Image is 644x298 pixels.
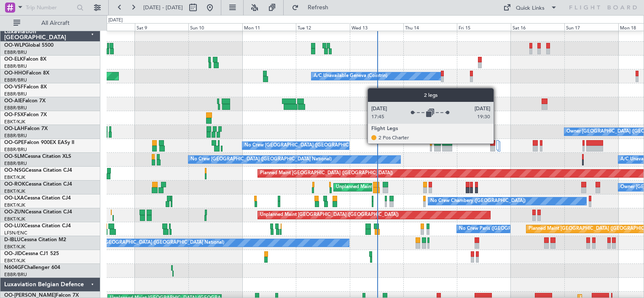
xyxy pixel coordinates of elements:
a: OO-ROKCessna Citation CJ4 [4,182,72,187]
a: OO-ELKFalcon 8X [4,57,46,62]
a: LFSN/ENC [4,230,27,236]
span: OO-AIE [4,98,22,104]
a: OO-AIEFalcon 7X [4,98,46,104]
a: OO-LAHFalcon 7X [4,126,48,131]
div: No Crew Chambery ([GEOGRAPHIC_DATA]) [430,195,526,208]
div: Wed 13 [350,23,403,31]
a: OO-GPEFalcon 900EX EASy II [4,140,74,145]
span: OO-[PERSON_NAME] [4,293,56,298]
a: OO-WLPGlobal 5500 [4,43,54,48]
a: EBKT/KJK [4,258,25,264]
span: OO-NSG [4,168,25,173]
span: OO-ROK [4,182,25,187]
span: D-IBLU [4,237,21,242]
div: No Crew Paris ([GEOGRAPHIC_DATA]) [459,223,542,235]
span: All Aircraft [22,20,89,26]
div: Sat 9 [135,23,188,31]
a: OO-SLMCessna Citation XLS [4,154,71,159]
a: EBKT/KJK [4,216,25,222]
div: [DATE] [108,17,123,24]
div: A/C Unavailable Geneva (Cointrin) [314,70,387,82]
div: Planned Maint [GEOGRAPHIC_DATA] ([GEOGRAPHIC_DATA]) [260,167,393,180]
a: EBKT/KJK [4,188,25,194]
span: [DATE] - [DATE] [143,4,183,11]
div: Sat 16 [511,23,564,31]
span: OO-SLM [4,154,24,159]
a: EBBR/BRU [4,77,27,83]
span: N604GF [4,265,24,270]
div: Unplanned Maint [GEOGRAPHIC_DATA] ([GEOGRAPHIC_DATA]) [260,209,399,221]
div: Thu 14 [403,23,457,31]
div: Mon 11 [242,23,296,31]
a: OO-ZUNCessna Citation CJ4 [4,210,72,215]
button: All Aircraft [9,16,91,30]
div: No Crew [GEOGRAPHIC_DATA] ([GEOGRAPHIC_DATA] National) [83,237,224,249]
input: Trip Number [26,1,74,14]
button: Quick Links [499,1,561,14]
span: OO-LUX [4,223,24,229]
a: EBBR/BRU [4,91,27,97]
a: EBBR/BRU [4,105,27,111]
span: OO-VSF [4,85,24,90]
div: Fri 8 [81,23,134,31]
a: EBBR/BRU [4,63,27,69]
span: OO-JID [4,251,22,256]
a: OO-JIDCessna CJ1 525 [4,251,59,256]
a: OO-NSGCessna Citation CJ4 [4,168,72,173]
a: EBBR/BRU [4,160,27,167]
button: Refresh [288,1,338,14]
div: Sun 10 [188,23,242,31]
span: OO-ELK [4,57,23,62]
div: No Crew [GEOGRAPHIC_DATA] ([GEOGRAPHIC_DATA] National) [244,139,386,152]
a: OO-HHOFalcon 8X [4,71,49,76]
a: OO-LUXCessna Citation CJ4 [4,223,71,229]
a: N604GFChallenger 604 [4,265,60,270]
a: OO-FSXFalcon 7X [4,112,47,117]
span: OO-ZUN [4,210,25,215]
span: OO-FSX [4,112,24,117]
a: D-IBLUCessna Citation M2 [4,237,66,242]
span: OO-WLP [4,43,25,48]
a: OO-[PERSON_NAME]Falcon 7X [4,293,79,298]
span: OO-GPE [4,140,24,145]
div: Quick Links [516,4,545,13]
a: EBBR/BRU [4,133,27,139]
a: EBBR/BRU [4,271,27,278]
a: OO-VSFFalcon 8X [4,85,47,90]
a: EBKT/KJK [4,119,25,125]
span: Refresh [301,5,336,11]
span: OO-LAH [4,126,24,131]
a: EBKT/KJK [4,202,25,208]
a: EBBR/BRU [4,49,27,56]
a: EBBR/BRU [4,146,27,153]
span: OO-HHO [4,71,26,76]
div: Fri 15 [457,23,510,31]
span: OO-LXA [4,196,24,201]
div: Sun 17 [564,23,618,31]
a: OO-LXACessna Citation CJ4 [4,196,71,201]
a: EBKT/KJK [4,174,25,181]
div: Unplanned Maint [GEOGRAPHIC_DATA]-[GEOGRAPHIC_DATA] [336,181,472,194]
a: EBKT/KJK [4,244,25,250]
div: Tue 12 [296,23,349,31]
div: No Crew [GEOGRAPHIC_DATA] ([GEOGRAPHIC_DATA] National) [191,153,332,166]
